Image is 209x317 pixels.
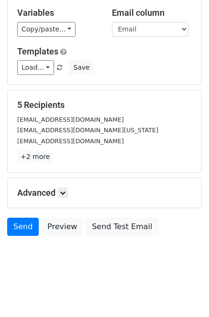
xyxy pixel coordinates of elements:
[17,137,124,145] small: [EMAIL_ADDRESS][DOMAIN_NAME]
[17,188,192,198] h5: Advanced
[17,22,76,37] a: Copy/paste...
[112,8,192,18] h5: Email column
[17,46,58,56] a: Templates
[7,218,39,236] a: Send
[17,60,54,75] a: Load...
[17,151,53,163] a: +2 more
[17,116,124,123] small: [EMAIL_ADDRESS][DOMAIN_NAME]
[69,60,94,75] button: Save
[17,127,158,134] small: [EMAIL_ADDRESS][DOMAIN_NAME][US_STATE]
[41,218,83,236] a: Preview
[86,218,158,236] a: Send Test Email
[161,271,209,317] iframe: Chat Widget
[17,8,98,18] h5: Variables
[17,100,192,110] h5: 5 Recipients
